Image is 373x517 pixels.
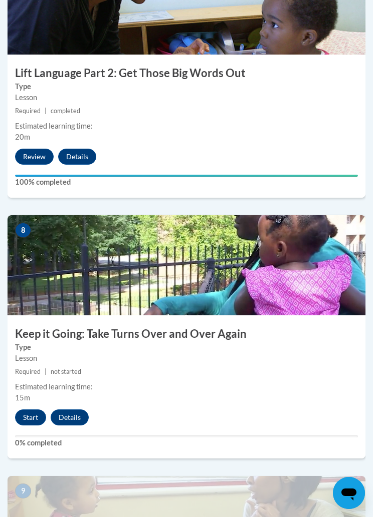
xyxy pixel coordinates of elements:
iframe: Button to launch messaging window [333,477,365,509]
button: Details [51,409,89,425]
span: completed [51,107,80,115]
img: Course Image [8,215,365,315]
span: 9 [15,483,31,498]
label: 0% completed [15,437,358,448]
label: Type [15,342,358,353]
label: 100% completed [15,177,358,188]
button: Review [15,149,54,165]
button: Details [58,149,96,165]
span: 8 [15,223,31,238]
h3: Keep it Going: Take Turns Over and Over Again [8,326,365,342]
button: Start [15,409,46,425]
span: Required [15,368,41,375]
span: | [45,107,47,115]
span: not started [51,368,81,375]
span: 20m [15,133,30,141]
label: Type [15,81,358,92]
div: Lesson [15,92,358,103]
div: Lesson [15,353,358,364]
span: Required [15,107,41,115]
h3: Lift Language Part 2: Get Those Big Words Out [8,66,365,81]
div: Estimated learning time: [15,121,358,132]
div: Estimated learning time: [15,381,358,392]
div: Your progress [15,175,358,177]
span: 15m [15,393,30,402]
span: | [45,368,47,375]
